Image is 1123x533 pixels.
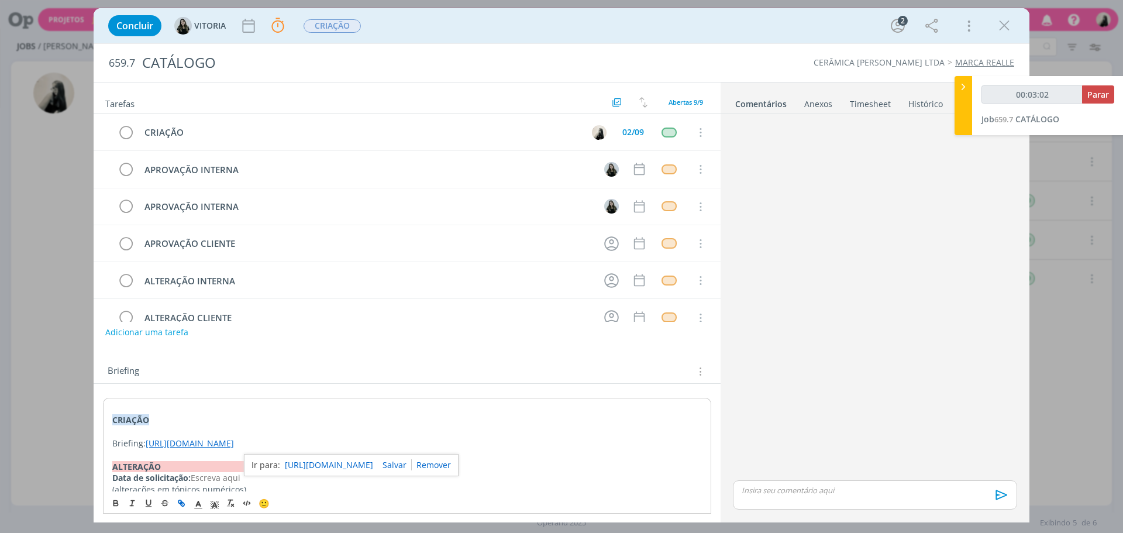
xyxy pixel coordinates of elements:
a: Timesheet [849,93,891,110]
button: CRIAÇÃO [303,19,361,33]
button: 2 [888,16,907,35]
button: Concluir [108,15,161,36]
span: Concluir [116,21,153,30]
button: Adicionar uma tarefa [105,322,189,343]
div: ALTERAÇÃO INTERNA [139,274,593,288]
div: APROVAÇÃO INTERNA [139,163,593,177]
span: VITORIA [194,22,226,30]
a: Histórico [908,93,943,110]
img: R [592,125,607,140]
div: APROVAÇÃO CLIENTE [139,236,593,251]
span: 659.7 [109,57,135,70]
div: APROVAÇÃO INTERNA [139,200,593,214]
span: Cor do Texto [190,496,206,510]
p: Briefing: [112,438,702,449]
a: [URL][DOMAIN_NAME] [146,438,234,449]
button: V [602,198,620,215]
strong: Data de solicitação: [112,472,191,483]
span: Parar [1087,89,1109,100]
a: [URL][DOMAIN_NAME] [285,458,373,473]
img: V [604,162,619,177]
button: VVITORIA [174,17,226,35]
div: CATÁLOGO [137,49,632,77]
span: 659.7 [994,114,1013,125]
button: 🙂 [256,496,272,510]
div: ALTERAÇÃO CLIENTE [139,311,593,325]
div: 2 [898,16,908,26]
a: Comentários [735,93,787,110]
div: Anexos [804,98,832,110]
span: Escreva aqui [191,472,240,483]
button: R [590,123,608,141]
a: MARCA REALLE [955,57,1014,68]
div: CRIAÇÃO [139,125,581,140]
button: Parar [1082,85,1114,104]
strong: CRIAÇÃO [112,414,149,425]
img: V [174,17,192,35]
span: Briefing [108,364,139,379]
div: 02/09 [622,128,644,136]
span: Abertas 9/9 [669,98,703,106]
span: CATÁLOGO [1015,114,1059,125]
p: (alterações em tópicos numéricos) [112,484,702,496]
img: arrow-down-up.svg [639,97,647,108]
span: 🙂 [259,497,270,509]
span: Tarefas [105,95,135,109]
span: CRIAÇÃO [304,19,361,33]
a: Job659.7CATÁLOGO [981,114,1059,125]
button: V [602,160,620,178]
a: CERÂMICA [PERSON_NAME] LTDA [814,57,945,68]
span: Cor de Fundo [206,496,223,510]
img: V [604,199,619,214]
div: dialog [94,8,1029,522]
strong: ALTERAÇÃO [112,461,362,472]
